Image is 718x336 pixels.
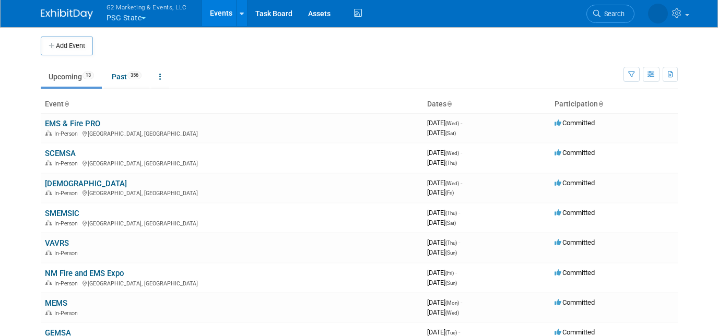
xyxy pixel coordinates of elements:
[648,4,668,23] img: Laine Butler
[41,37,93,55] button: Add Event
[555,149,595,157] span: Committed
[45,129,419,137] div: [GEOGRAPHIC_DATA], [GEOGRAPHIC_DATA]
[45,310,52,315] img: In-Person Event
[54,130,81,137] span: In-Person
[45,188,419,197] div: [GEOGRAPHIC_DATA], [GEOGRAPHIC_DATA]
[427,159,457,166] span: [DATE]
[461,149,462,157] span: -
[41,9,93,19] img: ExhibitDay
[598,100,603,108] a: Sort by Participation Type
[54,160,81,167] span: In-Person
[54,250,81,257] span: In-Person
[107,2,187,13] span: G2 Marketing & Events, LLC
[427,129,456,137] span: [DATE]
[427,119,462,127] span: [DATE]
[445,160,457,166] span: (Thu)
[427,238,460,246] span: [DATE]
[445,300,459,306] span: (Mon)
[45,238,69,248] a: VAVRS
[41,67,102,87] a: Upcoming13
[83,71,94,79] span: 13
[555,269,595,277] span: Committed
[427,328,460,336] span: [DATE]
[461,179,462,187] span: -
[445,130,456,136] span: (Sat)
[445,220,456,226] span: (Sat)
[458,328,460,336] span: -
[45,250,52,255] img: In-Person Event
[427,219,456,226] span: [DATE]
[54,280,81,287] span: In-Person
[45,149,76,158] a: SCEMSA
[586,5,634,23] a: Search
[54,310,81,317] span: In-Person
[45,279,419,287] div: [GEOGRAPHIC_DATA], [GEOGRAPHIC_DATA]
[445,210,457,216] span: (Thu)
[445,270,454,276] span: (Fri)
[445,330,457,335] span: (Tue)
[45,209,79,218] a: SMEMSIC
[555,328,595,336] span: Committed
[427,279,457,286] span: [DATE]
[427,188,454,196] span: [DATE]
[446,100,452,108] a: Sort by Start Date
[45,190,52,195] img: In-Person Event
[54,220,81,227] span: In-Person
[104,67,149,87] a: Past356
[54,190,81,197] span: In-Person
[45,280,52,285] img: In-Person Event
[445,121,459,126] span: (Wed)
[601,10,625,18] span: Search
[45,298,67,308] a: MEMS
[445,190,454,196] span: (Fri)
[555,179,595,187] span: Committed
[445,250,457,256] span: (Sun)
[445,280,457,286] span: (Sun)
[427,248,457,256] span: [DATE]
[445,240,457,246] span: (Thu)
[427,149,462,157] span: [DATE]
[550,95,678,113] th: Participation
[45,179,127,188] a: [DEMOGRAPHIC_DATA]
[45,269,124,278] a: NM Fire and EMS Expo
[427,308,459,316] span: [DATE]
[458,209,460,217] span: -
[127,71,142,79] span: 356
[45,160,52,165] img: In-Person Event
[445,150,459,156] span: (Wed)
[427,209,460,217] span: [DATE]
[555,238,595,246] span: Committed
[461,119,462,127] span: -
[555,298,595,306] span: Committed
[427,298,462,306] span: [DATE]
[427,269,457,277] span: [DATE]
[423,95,550,113] th: Dates
[45,159,419,167] div: [GEOGRAPHIC_DATA], [GEOGRAPHIC_DATA]
[45,220,52,225] img: In-Person Event
[455,269,457,277] span: -
[445,310,459,316] span: (Wed)
[461,298,462,306] span: -
[45,130,52,136] img: In-Person Event
[45,119,100,128] a: EMS & Fire PRO
[555,119,595,127] span: Committed
[445,181,459,186] span: (Wed)
[45,219,419,227] div: [GEOGRAPHIC_DATA], [GEOGRAPHIC_DATA]
[64,100,69,108] a: Sort by Event Name
[427,179,462,187] span: [DATE]
[458,238,460,246] span: -
[555,209,595,217] span: Committed
[41,95,423,113] th: Event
